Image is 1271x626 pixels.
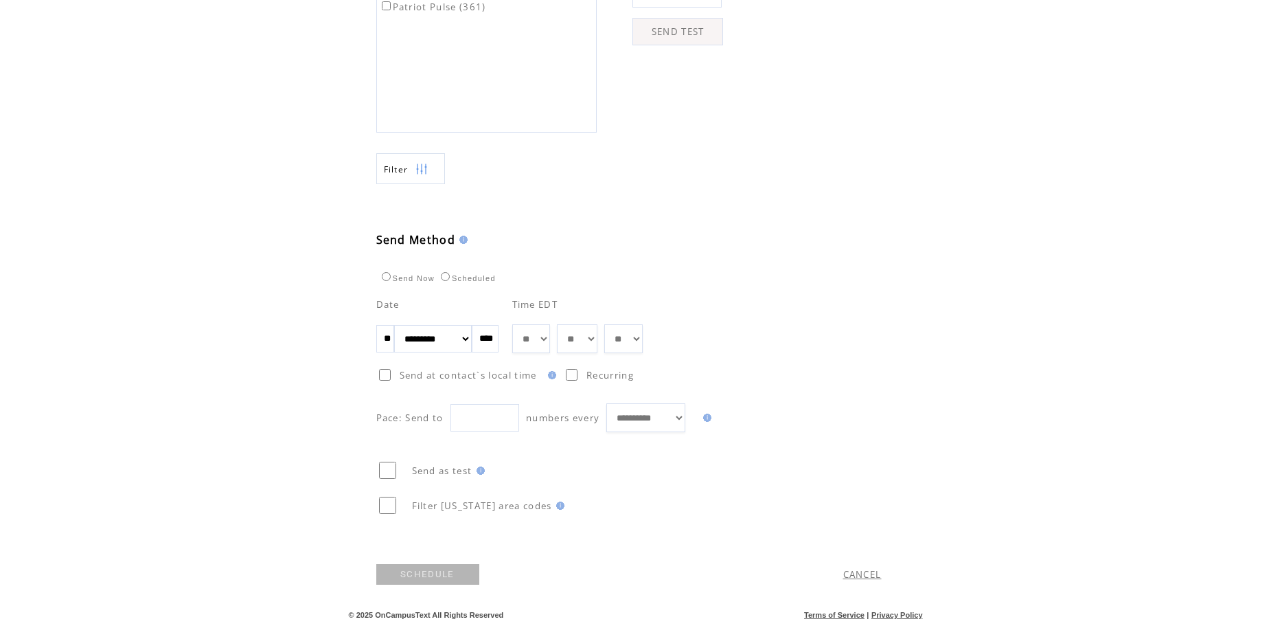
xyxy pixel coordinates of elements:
span: Recurring [586,369,634,381]
span: Send at contact`s local time [400,369,537,381]
label: Patriot Pulse (361) [379,1,486,13]
span: Filter [US_STATE] area codes [412,500,552,512]
span: © 2025 OnCampusText All Rights Reserved [349,611,504,619]
img: help.gif [699,414,711,422]
img: help.gif [552,502,564,510]
a: SCHEDULE [376,564,479,585]
a: CANCEL [843,568,882,581]
span: Send Method [376,232,456,247]
img: help.gif [472,467,485,475]
span: numbers every [526,412,599,424]
span: | [867,611,869,619]
input: Patriot Pulse (361) [382,1,391,10]
input: Scheduled [441,272,450,281]
img: filters.png [415,154,428,185]
span: Date [376,298,400,311]
span: Time EDT [512,298,558,311]
span: Send as test [412,465,472,477]
a: SEND TEST [632,18,723,45]
a: Terms of Service [804,611,864,619]
input: Send Now [382,272,391,281]
img: help.gif [455,236,468,244]
a: Privacy Policy [871,611,923,619]
span: Show filters [384,164,409,175]
img: help.gif [544,371,556,379]
label: Send Now [378,274,435,282]
span: Pace: Send to [376,412,444,424]
a: Filter [376,153,445,184]
label: Scheduled [437,274,496,282]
